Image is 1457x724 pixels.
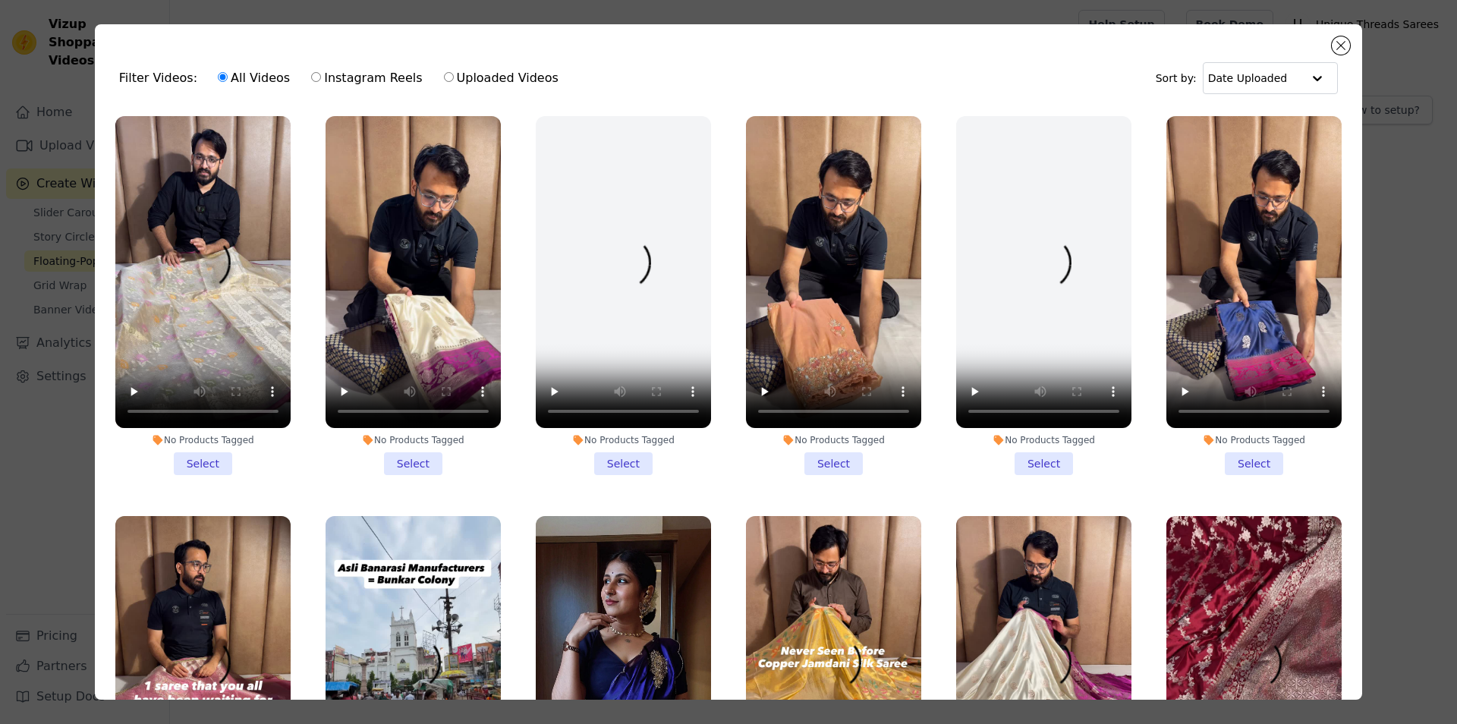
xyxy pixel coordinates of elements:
div: No Products Tagged [536,434,711,446]
div: No Products Tagged [1166,434,1342,446]
div: Filter Videos: [119,61,567,96]
label: Instagram Reels [310,68,423,88]
label: All Videos [217,68,291,88]
div: No Products Tagged [746,434,921,446]
div: No Products Tagged [956,434,1131,446]
div: Sort by: [1156,62,1339,94]
div: No Products Tagged [326,434,501,446]
div: No Products Tagged [115,434,291,446]
button: Close modal [1332,36,1350,55]
label: Uploaded Videos [443,68,559,88]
